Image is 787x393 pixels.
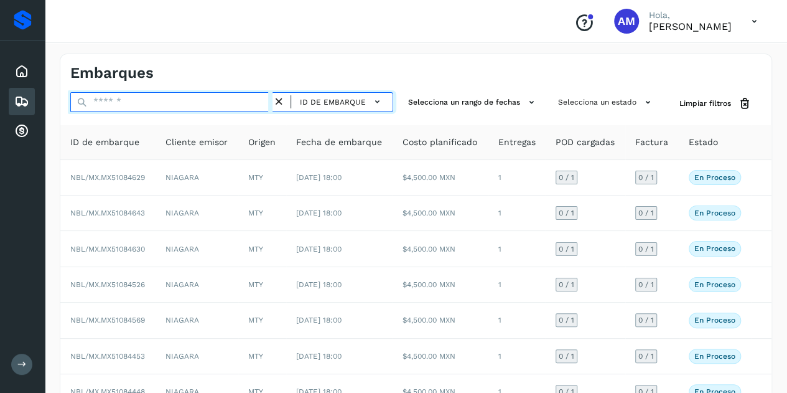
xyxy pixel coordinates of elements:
div: Embarques [9,88,35,115]
span: NBL/MX.MX51084630 [70,245,145,253]
h4: Embarques [70,64,154,82]
span: 0 / 1 [638,316,654,324]
p: En proceso [694,209,735,217]
button: ID de embarque [296,93,388,111]
p: En proceso [694,173,735,182]
td: $4,500.00 MXN [393,196,488,231]
td: NIAGARA [156,160,238,196]
p: Angele Monserrat Manriquez Bisuett [649,21,732,32]
span: NBL/MX.MX51084569 [70,316,145,324]
span: 0 / 1 [638,281,654,288]
span: 0 / 1 [638,245,654,253]
p: Hola, [649,10,732,21]
span: 0 / 1 [559,281,574,288]
span: Cliente emisor [165,136,228,149]
p: En proceso [694,244,735,253]
td: NIAGARA [156,231,238,267]
td: MTY [238,267,286,303]
td: MTY [238,339,286,374]
td: NIAGARA [156,303,238,338]
td: 1 [488,160,546,196]
td: NIAGARA [156,267,238,303]
span: Factura [635,136,668,149]
span: Limpiar filtros [679,98,731,109]
span: NBL/MX.MX51084629 [70,173,145,182]
td: $4,500.00 MXN [393,160,488,196]
p: En proceso [694,352,735,361]
span: 0 / 1 [559,209,574,217]
span: Entregas [498,136,535,149]
span: [DATE] 18:00 [296,173,342,182]
span: 0 / 1 [638,353,654,360]
td: $4,500.00 MXN [393,231,488,267]
td: NIAGARA [156,196,238,231]
p: En proceso [694,280,735,289]
td: 1 [488,303,546,338]
button: Selecciona un estado [553,92,659,113]
td: MTY [238,231,286,267]
td: 1 [488,196,546,231]
td: MTY [238,160,286,196]
span: 0 / 1 [559,245,574,253]
span: [DATE] 18:00 [296,316,342,324]
span: 0 / 1 [638,209,654,217]
span: 0 / 1 [638,174,654,181]
span: Costo planificado [403,136,477,149]
td: MTY [238,303,286,338]
span: [DATE] 18:00 [296,280,342,289]
span: [DATE] 18:00 [296,352,342,361]
span: Origen [248,136,276,149]
td: $4,500.00 MXN [393,303,488,338]
span: [DATE] 18:00 [296,209,342,217]
span: NBL/MX.MX51084526 [70,280,145,289]
span: 0 / 1 [559,174,574,181]
span: Estado [689,136,718,149]
span: 0 / 1 [559,316,574,324]
div: Inicio [9,58,35,85]
td: 1 [488,339,546,374]
span: 0 / 1 [559,353,574,360]
span: [DATE] 18:00 [296,245,342,253]
button: Selecciona un rango de fechas [403,92,543,113]
div: Cuentas por cobrar [9,118,35,145]
span: POD cargadas [556,136,615,149]
span: ID de embarque [300,97,366,108]
td: NIAGARA [156,339,238,374]
span: Fecha de embarque [296,136,382,149]
span: NBL/MX.MX51084453 [70,352,145,361]
button: Limpiar filtros [669,92,761,115]
td: 1 [488,231,546,267]
td: $4,500.00 MXN [393,339,488,374]
td: MTY [238,196,286,231]
td: 1 [488,267,546,303]
span: ID de embarque [70,136,139,149]
span: NBL/MX.MX51084643 [70,209,145,217]
p: En proceso [694,316,735,324]
td: $4,500.00 MXN [393,267,488,303]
